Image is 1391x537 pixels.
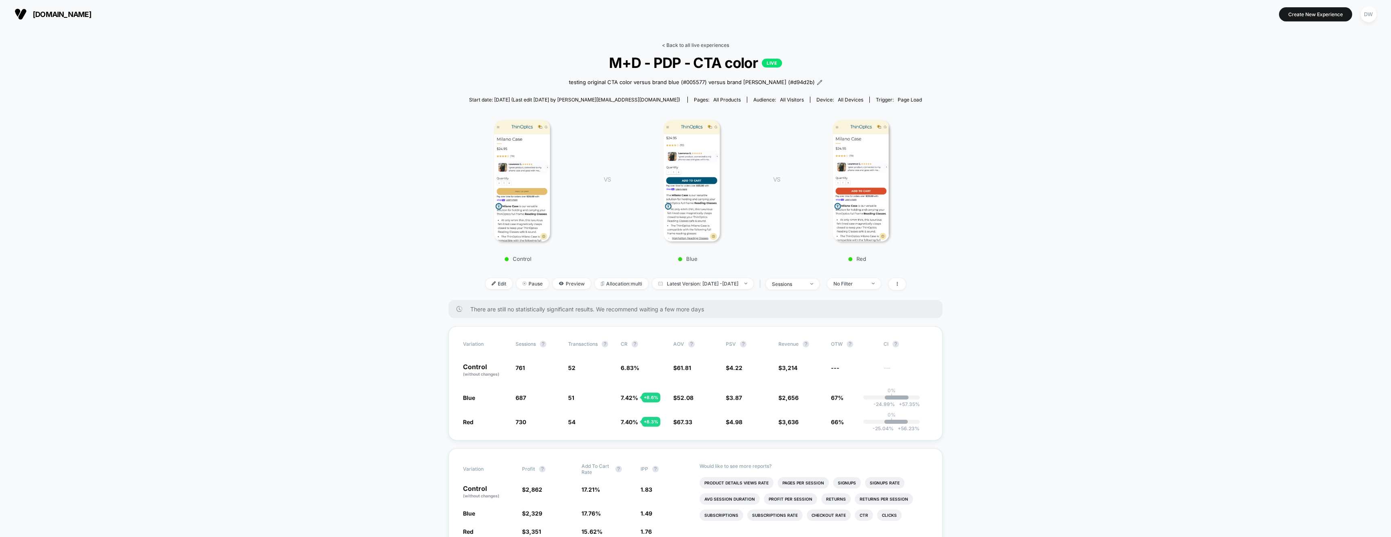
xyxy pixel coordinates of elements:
img: end [744,283,747,284]
span: 67.33 [677,419,692,425]
span: M+D - PDP - CTA color [477,54,914,71]
button: ? [632,341,638,347]
span: 52 [568,364,575,371]
button: ? [740,341,746,347]
span: $ [778,394,799,401]
img: edit [492,281,496,285]
span: Red [463,419,474,425]
span: 6.83 % [621,364,639,371]
span: 761 [516,364,525,371]
li: Avg Session Duration [700,493,760,505]
img: Red main [833,120,889,241]
p: Would like to see more reports? [700,463,928,469]
span: $ [522,528,541,535]
span: 17.76 % [581,510,601,517]
span: 61.81 [677,364,691,371]
img: end [810,283,813,285]
span: Start date: [DATE] (Last edit [DATE] by [PERSON_NAME][EMAIL_ADDRESS][DOMAIN_NAME]) [469,97,680,103]
span: 1.76 [641,528,652,535]
button: DW [1358,6,1379,23]
li: Returns [821,493,851,505]
div: Trigger: [876,97,922,103]
span: Revenue [778,341,799,347]
span: There are still no statistically significant results. We recommend waiting a few more days [470,306,926,313]
div: + 8.3 % [642,417,660,427]
span: 57.35 % [895,401,920,407]
p: | [891,393,892,400]
span: CR [621,341,628,347]
span: $ [673,394,693,401]
li: Signups [833,477,861,488]
div: Pages: [694,97,741,103]
span: $ [726,364,742,371]
span: $ [778,419,799,425]
span: 3,351 [526,528,541,535]
img: calendar [658,281,663,285]
span: OTW [831,341,875,347]
span: 17.21 % [581,486,600,493]
img: Control main [494,120,550,241]
span: $ [726,394,742,401]
img: Blue main [664,120,720,241]
span: 687 [516,394,526,401]
span: Variation [463,463,507,475]
span: 3,214 [782,364,797,371]
div: sessions [772,281,804,287]
span: all devices [838,97,863,103]
li: Ctr [855,510,873,521]
span: + [899,401,902,407]
button: [DOMAIN_NAME] [12,8,94,21]
span: -25.04 % [873,425,894,431]
span: $ [522,510,542,517]
span: all products [713,97,741,103]
span: --- [884,366,928,377]
img: end [522,281,526,285]
span: + [898,425,901,431]
li: Product Details Views Rate [700,477,774,488]
button: ? [539,466,545,472]
span: [DOMAIN_NAME] [33,10,91,19]
span: Add To Cart Rate [581,463,611,475]
button: ? [652,466,659,472]
span: Device: [810,97,869,103]
span: Red [463,528,474,535]
span: 15.62 % [581,528,602,535]
span: $ [522,486,542,493]
span: 52.08 [677,394,693,401]
p: Control [463,485,514,499]
li: Checkout Rate [807,510,851,521]
span: VS [773,176,780,183]
span: 56.23 % [894,425,920,431]
span: --- [831,364,839,371]
span: Profit [522,466,535,472]
p: Blue [618,256,757,262]
span: 2,862 [526,486,542,493]
span: 1.83 [641,486,652,493]
button: ? [803,341,809,347]
span: Variation [463,341,507,347]
p: LIVE [762,59,782,68]
span: Allocation: multi [595,278,648,289]
img: Visually logo [15,8,27,20]
span: 4.98 [729,419,742,425]
p: Control [463,364,507,377]
span: 3.87 [729,394,742,401]
img: rebalance [601,281,604,286]
button: ? [615,466,622,472]
span: IPP [641,466,648,472]
li: Pages Per Session [778,477,829,488]
span: Page Load [898,97,922,103]
button: ? [892,341,899,347]
span: 51 [568,394,574,401]
img: end [872,283,875,284]
span: $ [726,419,742,425]
p: 0% [888,412,896,418]
span: -24.99 % [873,401,895,407]
button: ? [602,341,608,347]
span: VS [604,176,610,183]
span: 4.22 [729,364,742,371]
span: 3,636 [782,419,799,425]
p: Red [788,256,926,262]
div: + 8.6 % [642,393,660,402]
span: 730 [516,419,526,425]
